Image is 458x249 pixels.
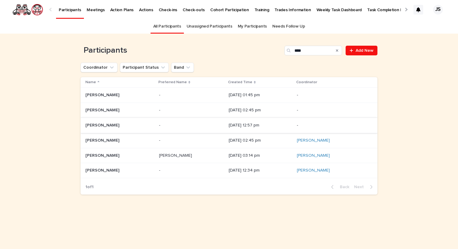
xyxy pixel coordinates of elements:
p: [PERSON_NAME] [85,152,121,158]
button: Participant Status [120,63,169,72]
p: - [159,91,161,98]
p: [PERSON_NAME] [159,152,193,158]
p: - [159,106,161,113]
p: 1 of 1 [81,180,98,195]
tr: [PERSON_NAME][PERSON_NAME] -- [DATE] 02:45 pm[PERSON_NAME] [81,133,377,148]
p: [DATE] 02:45 pm [229,108,292,113]
p: Preferred Name [158,79,187,86]
input: Search [284,46,342,55]
a: Add New [346,46,377,55]
span: Add New [356,48,373,53]
tr: [PERSON_NAME][PERSON_NAME] [PERSON_NAME][PERSON_NAME] [DATE] 03:14 pm[PERSON_NAME] [81,148,377,163]
img: rNyI97lYS1uoOg9yXW8k [12,4,43,16]
p: Created Time [228,79,252,86]
a: All Participants [153,19,181,34]
a: [PERSON_NAME] [297,153,330,158]
p: [PERSON_NAME] [85,122,121,128]
p: [PERSON_NAME] [85,91,121,98]
p: [DATE] 12:34 pm [229,168,292,173]
p: - [297,93,368,98]
button: Coordinator [81,63,118,72]
h1: Participants [81,46,282,55]
p: - [159,167,161,173]
p: [PERSON_NAME] [85,137,121,143]
span: Next [354,185,367,189]
a: Needs Follow Up [272,19,305,34]
p: - [159,122,161,128]
p: [DATE] 01:45 pm [229,93,292,98]
tr: [PERSON_NAME][PERSON_NAME] -- [DATE] 12:57 pm- [81,118,377,133]
p: - [159,137,161,143]
p: [PERSON_NAME] [85,167,121,173]
p: Coordinator [296,79,317,86]
a: [PERSON_NAME] [297,168,330,173]
button: Band [171,63,194,72]
p: - [297,108,368,113]
p: [PERSON_NAME] [85,106,121,113]
p: [DATE] 12:57 pm [229,123,292,128]
p: - [297,123,368,128]
tr: [PERSON_NAME][PERSON_NAME] -- [DATE] 01:45 pm- [81,88,377,103]
span: Back [336,185,349,189]
p: [DATE] 02:45 pm [229,138,292,143]
button: Back [326,184,352,190]
button: Next [352,184,377,190]
a: My Participants [238,19,267,34]
tr: [PERSON_NAME][PERSON_NAME] -- [DATE] 12:34 pm[PERSON_NAME] [81,163,377,178]
tr: [PERSON_NAME][PERSON_NAME] -- [DATE] 02:45 pm- [81,103,377,118]
p: [DATE] 03:14 pm [229,153,292,158]
a: [PERSON_NAME] [297,138,330,143]
div: JS [433,5,443,15]
p: Name [85,79,96,86]
a: Unassigned Participants [187,19,232,34]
